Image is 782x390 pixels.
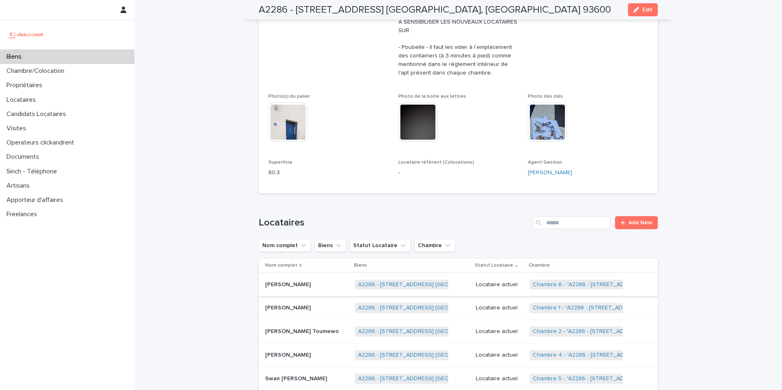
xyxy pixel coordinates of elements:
tr: [PERSON_NAME][PERSON_NAME] A2286 - [STREET_ADDRESS] [GEOGRAPHIC_DATA], [GEOGRAPHIC_DATA] 93600 Lo... [259,273,658,296]
p: Visites [3,125,33,132]
span: Locataire référent (Colocations) [398,160,474,165]
h1: Locataires [259,217,529,229]
p: Locataire actuel [476,375,523,382]
p: Nom complet [265,261,297,270]
p: Freelances [3,210,44,218]
img: UCB0brd3T0yccxBKYDjQ [7,26,46,43]
a: A2286 - [STREET_ADDRESS] [GEOGRAPHIC_DATA], [GEOGRAPHIC_DATA] 93600 [358,375,570,382]
span: Add New [628,220,652,226]
p: Documents [3,153,46,161]
p: Operateurs clickandrent [3,139,81,147]
tr: [PERSON_NAME][PERSON_NAME] A2286 - [STREET_ADDRESS] [GEOGRAPHIC_DATA], [GEOGRAPHIC_DATA] 93600 Lo... [259,296,658,320]
p: Locataire actuel [476,305,523,311]
span: Agent Gestion [528,160,562,165]
span: Edit [642,7,652,13]
input: Search [533,216,610,229]
span: Superficie [268,160,292,165]
a: [PERSON_NAME] [528,169,572,177]
a: Add New [615,216,658,229]
tr: [PERSON_NAME] Toumewo[PERSON_NAME] Toumewo A2286 - [STREET_ADDRESS] [GEOGRAPHIC_DATA], [GEOGRAPHI... [259,320,658,344]
p: Swan [PERSON_NAME] [265,374,329,382]
button: Chambre [414,239,455,252]
p: Locataires [3,96,42,104]
p: Apporteur d'affaires [3,196,70,204]
p: - [398,169,518,177]
p: [PERSON_NAME] Toumewo [265,326,340,335]
p: [PERSON_NAME] [265,280,312,288]
a: A2286 - [STREET_ADDRESS] [GEOGRAPHIC_DATA], [GEOGRAPHIC_DATA] 93600 [358,352,570,359]
p: Sinch - Téléphone [3,168,64,175]
p: Locataire actuel [476,352,523,359]
p: Chambre/Colocation [3,67,71,75]
span: Photo des clés [528,94,563,99]
p: Artisans [3,182,36,190]
button: Nom complet [259,239,311,252]
a: A2286 - [STREET_ADDRESS] [GEOGRAPHIC_DATA], [GEOGRAPHIC_DATA] 93600 [358,328,570,335]
p: Locataire actuel [476,281,523,288]
p: Locataire actuel [476,328,523,335]
p: [PERSON_NAME] [265,303,312,311]
p: [PERSON_NAME] [265,350,312,359]
p: Biens [354,261,367,270]
a: A2286 - [STREET_ADDRESS] [GEOGRAPHIC_DATA], [GEOGRAPHIC_DATA] 93600 [358,281,570,288]
span: Photo(s) du palier [268,94,310,99]
tr: [PERSON_NAME][PERSON_NAME] A2286 - [STREET_ADDRESS] [GEOGRAPHIC_DATA], [GEOGRAPHIC_DATA] 93600 Lo... [259,344,658,367]
button: Statut Locataire [349,239,411,252]
p: Statut Locataire [475,261,513,270]
a: Chambre 1 - "A2286 - [STREET_ADDRESS] [GEOGRAPHIC_DATA], [GEOGRAPHIC_DATA] 93600" [533,305,781,311]
h2: A2286 - [STREET_ADDRESS] [GEOGRAPHIC_DATA], [GEOGRAPHIC_DATA] 93600 [259,4,611,16]
button: Edit [628,3,658,16]
p: 80.3 [268,169,389,177]
p: Chambre [529,261,550,270]
span: Photo de la boîte aux lettres [398,94,466,99]
button: Biens [314,239,346,252]
p: Candidats Locataires [3,110,72,118]
a: A2286 - [STREET_ADDRESS] [GEOGRAPHIC_DATA], [GEOGRAPHIC_DATA] 93600 [358,305,570,311]
p: Propriétaires [3,81,49,89]
p: Biens [3,53,28,61]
